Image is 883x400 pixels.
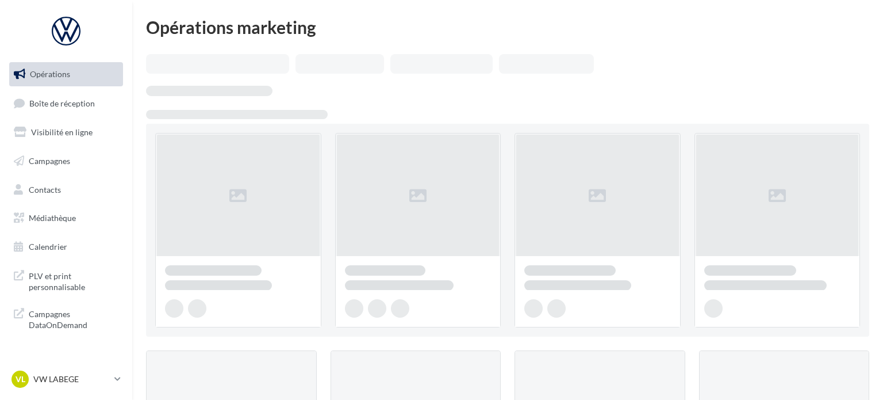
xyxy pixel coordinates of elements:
a: Campagnes [7,149,125,173]
a: Contacts [7,178,125,202]
span: Campagnes DataOnDemand [29,306,118,331]
span: Visibilité en ligne [31,127,93,137]
span: Campagnes [29,156,70,166]
div: Opérations marketing [146,18,869,36]
span: Médiathèque [29,213,76,223]
span: Calendrier [29,242,67,252]
a: Médiathèque [7,206,125,230]
a: VL VW LABEGE [9,368,123,390]
p: VW LABEGE [33,374,110,385]
a: Campagnes DataOnDemand [7,302,125,336]
span: Opérations [30,69,70,79]
span: PLV et print personnalisable [29,268,118,293]
span: Boîte de réception [29,98,95,108]
a: Calendrier [7,235,125,259]
span: VL [16,374,25,385]
span: Contacts [29,184,61,194]
a: Visibilité en ligne [7,120,125,144]
a: Opérations [7,62,125,86]
a: Boîte de réception [7,91,125,116]
a: PLV et print personnalisable [7,264,125,298]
